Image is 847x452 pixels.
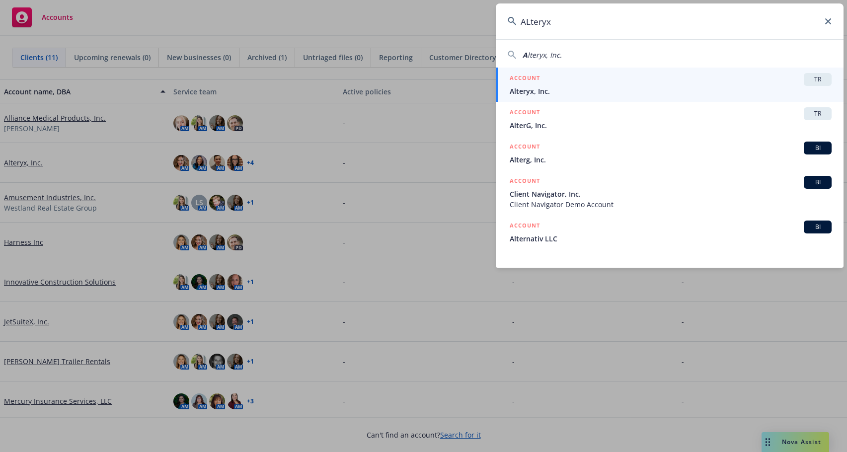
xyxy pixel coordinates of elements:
[510,120,832,131] span: AlterG, Inc.
[510,86,832,96] span: Alteryx, Inc.
[808,144,828,152] span: BI
[496,170,844,215] a: ACCOUNTBIClient Navigator, Inc.Client Navigator Demo Account
[510,199,832,210] span: Client Navigator Demo Account
[496,3,844,39] input: Search...
[528,50,562,60] span: lteryx, Inc.
[523,50,528,60] span: A
[510,154,832,165] span: Alterg, Inc.
[510,176,540,188] h5: ACCOUNT
[496,68,844,102] a: ACCOUNTTRAlteryx, Inc.
[510,189,832,199] span: Client Navigator, Inc.
[808,223,828,231] span: BI
[510,233,832,244] span: Alternativ LLC
[496,215,844,249] a: ACCOUNTBIAlternativ LLC
[808,178,828,187] span: BI
[496,136,844,170] a: ACCOUNTBIAlterg, Inc.
[510,221,540,232] h5: ACCOUNT
[510,107,540,119] h5: ACCOUNT
[496,102,844,136] a: ACCOUNTTRAlterG, Inc.
[510,142,540,153] h5: ACCOUNT
[510,73,540,85] h5: ACCOUNT
[808,75,828,84] span: TR
[808,109,828,118] span: TR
